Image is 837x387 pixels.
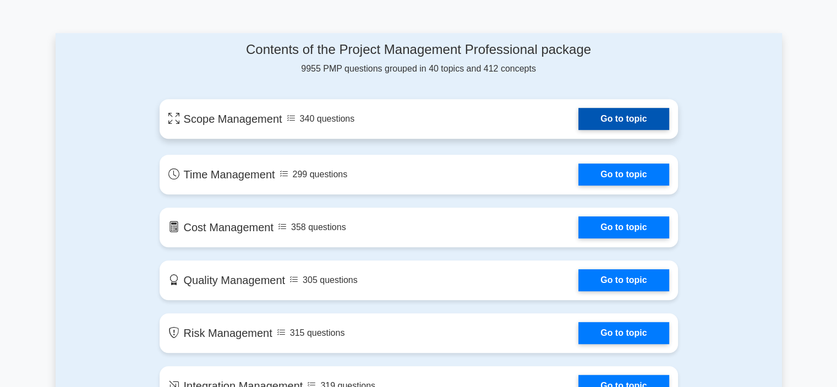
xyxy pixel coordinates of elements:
[578,216,669,238] a: Go to topic
[160,42,678,58] h4: Contents of the Project Management Professional package
[578,269,669,291] a: Go to topic
[578,163,669,186] a: Go to topic
[578,108,669,130] a: Go to topic
[578,322,669,344] a: Go to topic
[160,42,678,75] div: 9955 PMP questions grouped in 40 topics and 412 concepts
